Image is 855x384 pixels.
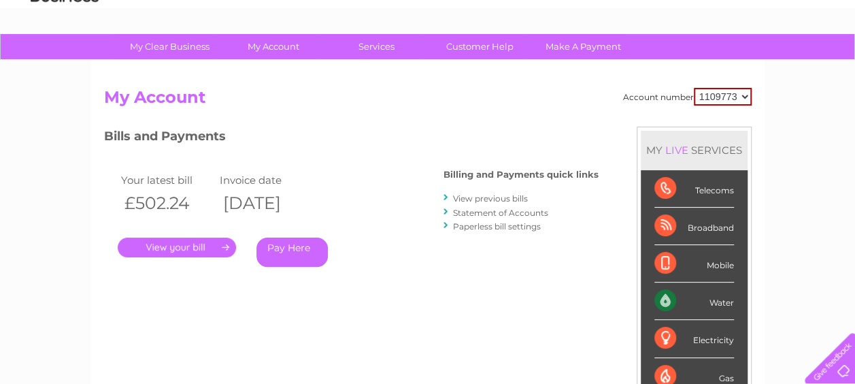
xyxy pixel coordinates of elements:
div: MY SERVICES [641,131,748,170]
div: Electricity [654,320,734,357]
a: Blog [737,58,756,68]
a: Log out [810,58,842,68]
h2: My Account [104,88,752,114]
a: View previous bills [453,193,528,204]
th: [DATE] [216,189,315,217]
h3: Bills and Payments [104,127,599,150]
a: Make A Payment [527,34,639,59]
div: Broadband [654,208,734,245]
td: Invoice date [216,171,315,189]
div: Telecoms [654,170,734,208]
a: Energy [650,58,680,68]
div: Account number [623,88,752,106]
a: Services [320,34,433,59]
a: Statement of Accounts [453,208,548,218]
a: Customer Help [424,34,536,59]
td: Your latest bill [118,171,216,189]
a: Contact [765,58,798,68]
a: Paperless bill settings [453,221,541,231]
a: Pay Here [256,238,328,267]
a: 0333 014 3131 [599,7,692,24]
img: logo.png [30,35,99,77]
a: Telecoms [688,58,728,68]
h4: Billing and Payments quick links [443,170,599,180]
div: Clear Business is a trading name of Verastar Limited (registered in [GEOGRAPHIC_DATA] No. 3667643... [107,7,750,66]
div: Mobile [654,245,734,283]
th: £502.24 [118,189,216,217]
a: My Account [217,34,329,59]
a: Water [616,58,641,68]
div: LIVE [663,144,691,157]
a: My Clear Business [114,34,226,59]
a: . [118,238,236,257]
div: Water [654,283,734,320]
